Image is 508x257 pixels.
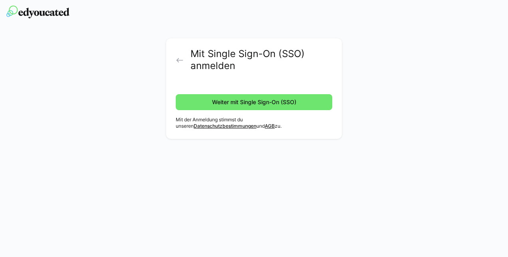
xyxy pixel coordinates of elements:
[265,123,275,129] a: AGB
[211,98,298,106] span: Weiter mit Single Sign-On (SSO)
[6,6,69,18] img: edyoucated
[176,94,332,110] button: Weiter mit Single Sign-On (SSO)
[194,123,256,129] a: Datenschutzbestimmungen
[176,117,332,129] p: Mit der Anmeldung stimmst du unseren und zu.
[190,48,332,72] h2: Mit Single Sign-On (SSO) anmelden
